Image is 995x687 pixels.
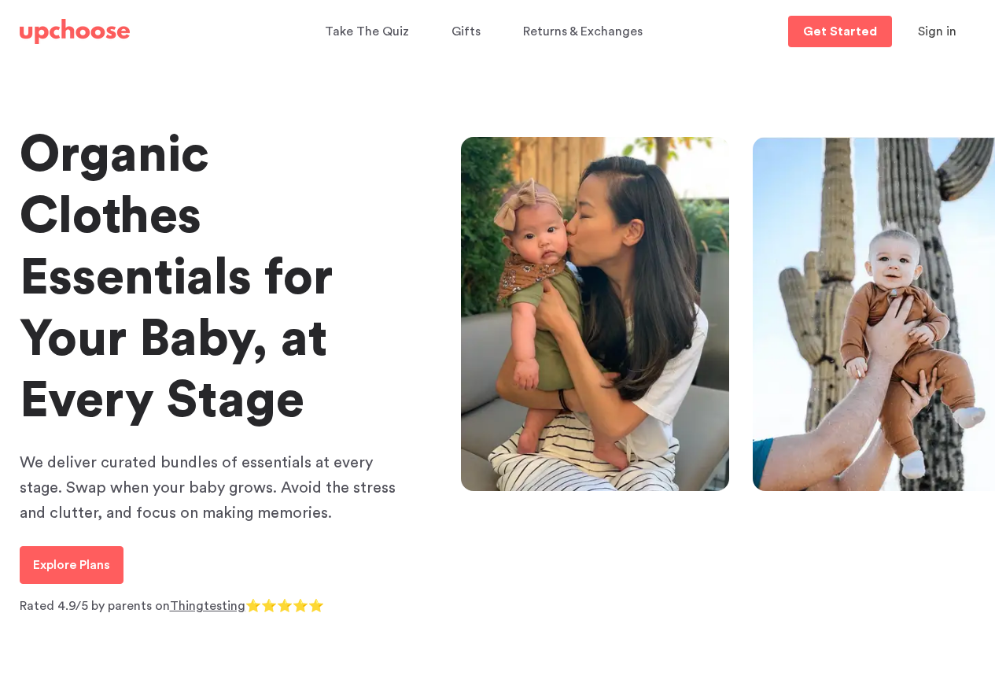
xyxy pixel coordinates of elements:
p: Explore Plans [33,556,110,574]
span: Sign in [918,25,956,38]
p: We deliver curated bundles of essentials at every stage. Swap when your baby grows. Avoid the str... [20,450,397,526]
a: Thingtesting [170,600,245,612]
span: Returns & Exchanges [523,25,643,38]
a: Explore Plans [20,546,123,584]
span: Rated 4.9/5 by parents on [20,600,170,612]
button: Sign in [898,16,976,47]
img: UpChoose [20,19,130,44]
a: UpChoose [20,16,130,48]
span: ⭐⭐⭐⭐⭐ [245,600,324,612]
span: Organic Clothes Essentials for Your Baby, at Every Stage [20,130,333,426]
span: Gifts [451,25,481,38]
img: The first image [461,137,730,491]
span: Take The Quiz [325,25,409,38]
a: Get Started [788,16,892,47]
a: Gifts [451,17,485,47]
a: Take The Quiz [325,17,414,47]
a: Returns & Exchanges [523,17,647,47]
p: Get Started [803,25,877,38]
